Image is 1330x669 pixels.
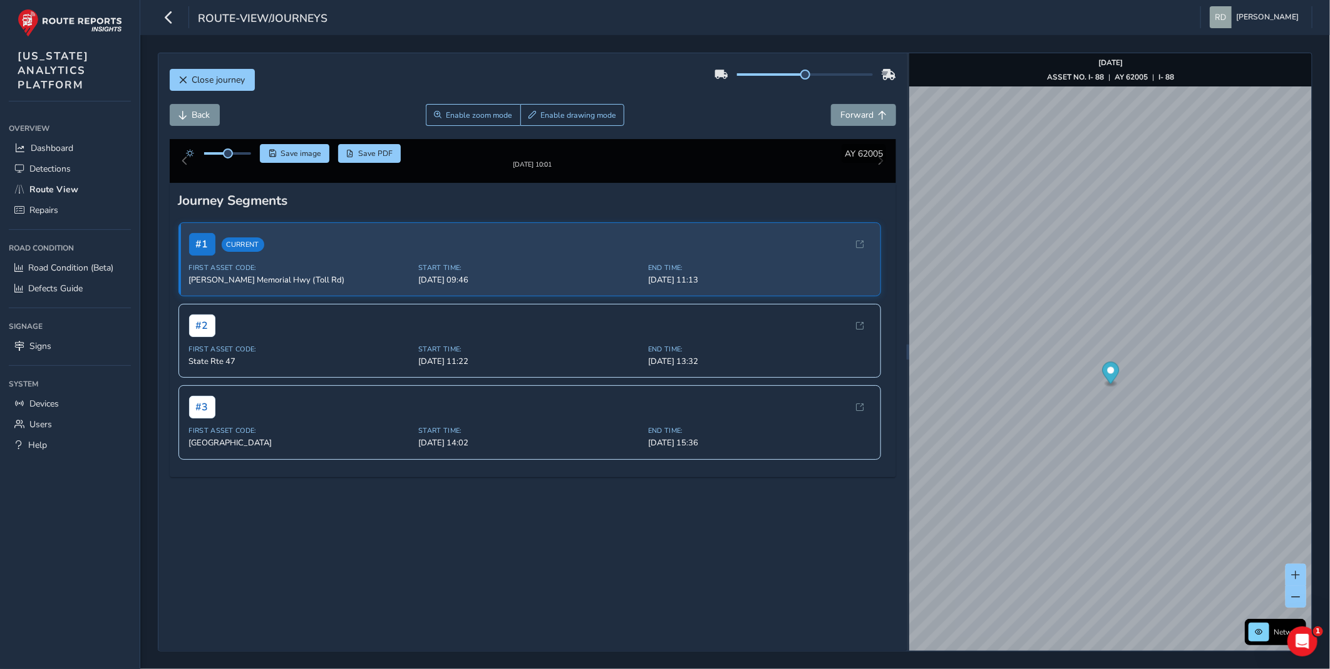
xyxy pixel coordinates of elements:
span: [DATE] 14:02 [418,447,641,459]
span: End Time: [648,273,870,283]
span: Network [1274,627,1302,637]
button: Close journey [170,69,255,91]
img: diamond-layout [1210,6,1232,28]
button: Save [260,144,329,163]
strong: AY 62005 [1115,72,1148,82]
a: Defects Guide [9,278,131,299]
div: Journey Segments [178,202,887,219]
span: Road Condition (Beta) [28,262,113,274]
a: Route View [9,179,131,200]
span: [DATE] 11:13 [648,284,870,296]
div: | | [1047,72,1174,82]
div: Signage [9,317,131,336]
button: [PERSON_NAME] [1210,6,1303,28]
span: Save PDF [358,148,393,158]
span: First Asset Code: [189,436,411,445]
img: rr logo [18,9,122,37]
span: Start Time: [418,436,641,445]
span: Signs [29,340,51,352]
span: Users [29,418,52,430]
iframe: Intercom live chat [1287,626,1317,656]
span: Dashboard [31,142,73,154]
a: Devices [9,393,131,414]
div: System [9,375,131,393]
span: # 2 [189,324,215,347]
span: # 3 [189,406,215,428]
button: Draw [520,104,625,126]
span: Back [192,109,210,121]
span: State Rte 47 [189,366,411,377]
strong: [DATE] [1098,58,1123,68]
span: Enable drawing mode [540,110,616,120]
span: Enable zoom mode [446,110,512,120]
span: route-view/journeys [198,11,327,28]
span: Detections [29,163,71,175]
a: Dashboard [9,138,131,158]
span: Start Time: [418,273,641,283]
span: End Time: [648,355,870,364]
span: Forward [840,109,874,121]
a: Users [9,414,131,435]
span: Save image [281,148,321,158]
strong: ASSET NO. I- 88 [1047,72,1104,82]
a: Help [9,435,131,455]
a: Signs [9,336,131,356]
div: Road Condition [9,239,131,257]
span: [DATE] 11:22 [418,366,641,377]
span: 1 [1313,626,1323,636]
span: Current [222,247,264,262]
div: Overview [9,119,131,138]
button: Zoom [426,104,520,126]
a: Repairs [9,200,131,220]
span: # 1 [189,243,215,266]
span: End Time: [648,436,870,445]
span: AY 62005 [845,148,883,160]
span: [GEOGRAPHIC_DATA] [189,447,411,459]
strong: I- 88 [1158,72,1174,82]
span: [DATE] 15:36 [648,447,870,459]
span: [DATE] 13:32 [648,366,870,377]
span: [PERSON_NAME] [1236,6,1299,28]
span: Help [28,439,47,451]
span: Start Time: [418,355,641,364]
span: Close journey [192,74,245,86]
span: [US_STATE] ANALYTICS PLATFORM [18,49,89,92]
span: [PERSON_NAME] Memorial Hwy (Toll Rd) [189,284,411,296]
button: Back [170,104,220,126]
a: Road Condition (Beta) [9,257,131,278]
span: Route View [29,184,78,195]
img: Thumbnail frame [495,158,571,170]
a: Detections [9,158,131,179]
span: First Asset Code: [189,273,411,283]
span: Defects Guide [28,283,83,294]
div: [DATE] 10:01 [495,170,571,179]
span: [DATE] 09:46 [418,284,641,296]
span: Repairs [29,204,58,216]
button: PDF [338,144,401,163]
span: Devices [29,398,59,410]
button: Forward [831,104,896,126]
span: First Asset Code: [189,355,411,364]
div: Map marker [1103,362,1120,388]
